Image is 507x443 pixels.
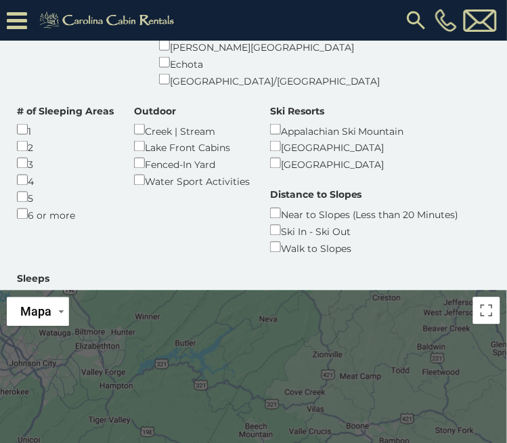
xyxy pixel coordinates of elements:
div: [GEOGRAPHIC_DATA]/[GEOGRAPHIC_DATA] [159,71,380,88]
div: 5 [17,189,114,206]
div: Creek | Stream [134,121,250,138]
img: search-regular.svg [404,8,428,33]
div: Walk to Slopes [270,239,459,256]
div: Appalachian Ski Mountain [270,121,404,138]
div: 6 or more [17,206,114,223]
span: Mapa [20,305,51,319]
div: 1 [17,121,114,138]
label: # of Sleeping Areas [17,104,114,118]
label: Ski Resorts [270,104,324,118]
div: Fenced-In Yard [134,155,250,172]
label: Sleeps [17,272,49,286]
div: [PERSON_NAME][GEOGRAPHIC_DATA] [159,37,380,54]
div: Water Sport Activities [134,172,250,189]
div: [GEOGRAPHIC_DATA] [270,155,404,172]
div: Near to Slopes (Less than 20 Minutes) [270,205,459,222]
label: Outdoor [134,104,176,118]
a: [PHONE_NUMBER] [432,9,460,32]
img: Khaki-logo.png [34,9,183,31]
div: [GEOGRAPHIC_DATA] [270,138,404,155]
div: Ski In - Ski Out [270,222,459,239]
div: Lake Front Cabins [134,138,250,155]
div: 2 [17,138,114,155]
div: 3 [17,155,114,172]
div: 4 [17,172,114,189]
div: Echota [159,54,380,71]
div: 1-6 [17,289,49,306]
button: Activar o desactivar la vista de pantalla completa [473,297,500,324]
button: Cambiar estilo del mapa [7,297,69,326]
label: Distance to Slopes [270,188,362,202]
